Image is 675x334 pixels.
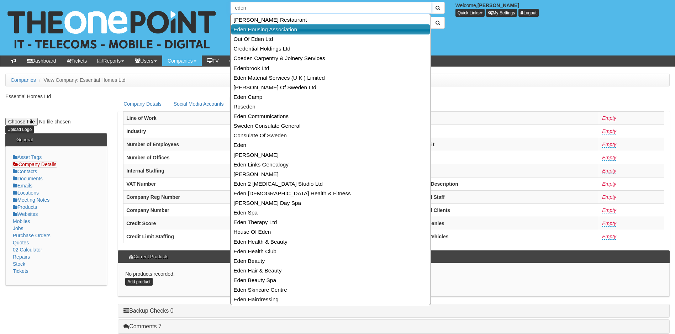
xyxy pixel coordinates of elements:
[13,190,39,196] a: Locations
[13,254,30,260] a: Repairs
[399,124,599,138] th: Turnover
[118,96,167,111] a: Company Details
[231,92,430,102] a: Eden Camp
[231,189,430,198] a: Eden [DEMOGRAPHIC_DATA] Health & Fitness
[231,15,430,25] a: [PERSON_NAME] Restaurant
[231,34,430,44] a: Out Of Eden Ltd
[123,164,322,177] th: Internal Staffing
[13,197,49,203] a: Meeting Notes
[602,181,616,187] a: Empty
[125,251,172,263] h3: Current Products
[123,151,322,164] th: Number of Offices
[602,155,616,161] a: Empty
[11,77,36,83] a: Companies
[231,73,430,83] a: Eden Material Services (U K ) Limited
[230,2,431,14] input: Search Companies
[399,217,599,230] th: Sister Companies
[13,268,28,274] a: Tickets
[92,55,130,66] a: Reports
[231,285,430,295] a: Eden Skincare Centre
[231,295,430,304] a: Eden Hairdressing
[231,131,430,140] a: Consulate Of Sweden
[399,230,599,243] th: Number of Vehicles
[125,278,153,286] a: Add product
[602,234,616,240] a: Empty
[231,208,430,217] a: Eden Spa
[231,227,430,237] a: House Of Eden
[478,2,519,8] b: [PERSON_NAME]
[162,55,202,66] a: Companies
[202,55,224,66] a: TV
[62,55,93,66] a: Tickets
[486,9,517,17] a: My Settings
[123,230,322,243] th: Credit Limit Staffing
[5,126,34,133] input: Upload Logo
[231,53,430,63] a: Coeden Carpentry & Joinery Services
[13,161,57,168] a: Company Details
[13,226,23,231] a: Jobs
[231,83,430,92] a: [PERSON_NAME] Of Sweden Ltd
[123,190,322,203] th: Company Reg Number
[168,96,230,111] a: Social Media Accounts
[13,233,51,238] a: Purchase Orders
[224,55,251,66] a: OOH
[231,121,430,131] a: Sweden Consulate General
[231,237,430,246] a: Eden Health & Beauty
[231,160,430,169] a: Eden Links Genealogy
[231,169,430,179] a: [PERSON_NAME]
[399,164,599,177] th: Auditors
[231,63,430,73] a: Edenbrook Ltd
[123,138,322,151] th: Number of Employees
[602,115,616,121] a: Empty
[13,240,29,245] a: Quotes
[13,218,30,224] a: Mobiles
[21,55,62,66] a: Dashboard
[399,151,599,164] th: Net Worth
[123,124,322,138] th: Industry
[13,134,36,146] h3: General
[455,9,485,17] button: Quick Links
[231,44,430,53] a: Credential Holdings Ltd
[399,203,599,217] th: International Clients
[450,2,675,17] div: Welcome,
[130,55,162,66] a: Users
[399,177,599,190] th: SIC Code & Description
[13,169,37,174] a: Contacts
[231,140,430,150] a: Eden
[231,275,430,285] a: Eden Beauty Spa
[602,221,616,227] a: Empty
[13,247,42,253] a: 02 Calculator
[118,263,670,296] div: No products recorded.
[5,93,107,100] p: Essential Homes Ltd
[123,177,322,190] th: VAT Number
[37,76,126,84] li: View Company: Essential Homes Ltd
[123,217,322,230] th: Credit Score
[231,150,430,160] a: [PERSON_NAME]
[13,183,32,189] a: Emails
[231,266,430,275] a: Eden Hair & Beauty
[13,261,25,267] a: Stock
[602,207,616,213] a: Empty
[602,168,616,174] a: Empty
[602,194,616,200] a: Empty
[13,176,43,181] a: Documents
[399,190,599,203] th: International Staff
[13,204,37,210] a: Products
[231,246,430,256] a: Eden Health Club
[13,211,38,217] a: Websites
[231,217,430,227] a: Eden Therapy Ltd
[231,198,430,208] a: [PERSON_NAME] Day Spa
[231,24,430,35] a: Eden Housing Association
[123,203,322,217] th: Company Number
[123,111,322,124] th: Line of Work
[602,128,616,134] a: Empty
[231,111,430,121] a: Eden Communications
[518,9,539,17] a: Logout
[602,142,616,148] a: Empty
[123,323,162,329] a: Comments 7
[231,256,430,266] a: Eden Beauty
[399,111,599,124] th: TPS Flag
[123,308,174,314] a: Backup Checks 0
[231,102,430,111] a: Roseden
[13,154,42,160] a: Asset Tags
